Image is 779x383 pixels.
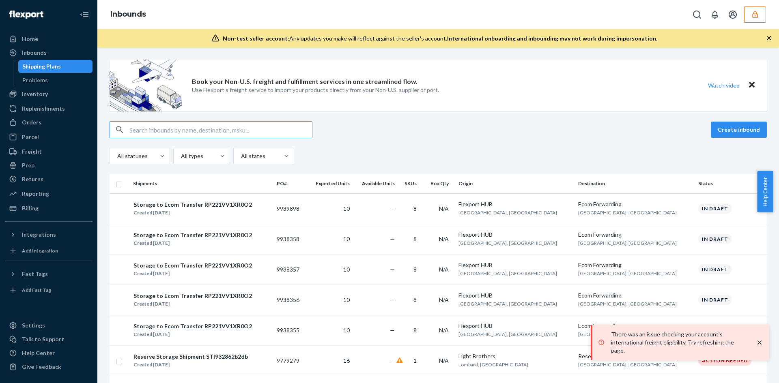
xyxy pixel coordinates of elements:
[76,6,93,23] button: Close Navigation
[578,231,692,239] div: Ecom Forwarding
[725,6,741,23] button: Open account menu
[18,60,93,73] a: Shipping Plans
[439,327,449,334] span: N/A
[5,347,93,359] a: Help Center
[711,122,767,138] button: Create inbound
[22,76,48,84] div: Problems
[192,77,417,86] p: Book your Non-U.S. freight and fulfillment services in one streamlined flow.
[5,228,93,241] button: Integrations
[698,295,732,305] div: In draft
[5,131,93,143] a: Parcel
[343,266,350,273] span: 10
[22,35,38,43] div: Home
[423,174,455,193] th: Box Qty
[5,360,93,373] button: Give Feedback
[240,152,241,160] input: All states
[5,319,93,332] a: Settings
[18,74,93,87] a: Problems
[5,46,93,59] a: Inbounds
[578,291,692,300] div: Ecom Forwarding
[578,322,692,330] div: Ecom Forwarding
[575,174,695,193] th: Destination
[273,345,307,376] td: 9779279
[133,239,252,247] div: Created [DATE]
[439,235,449,242] span: N/A
[22,49,47,57] div: Inbounds
[273,224,307,254] td: 9938358
[223,35,289,42] span: Non-test seller account:
[273,193,307,224] td: 9939898
[273,285,307,315] td: 9938356
[578,301,677,307] span: [GEOGRAPHIC_DATA], [GEOGRAPHIC_DATA]
[129,122,312,138] input: Search inbounds by name, destination, msku...
[578,362,677,368] span: [GEOGRAPHIC_DATA], [GEOGRAPHIC_DATA]
[180,152,181,160] input: All types
[5,145,93,158] a: Freight
[5,333,93,346] a: Talk to Support
[578,270,677,276] span: [GEOGRAPHIC_DATA], [GEOGRAPHIC_DATA]
[578,210,677,216] span: [GEOGRAPHIC_DATA], [GEOGRAPHIC_DATA]
[223,34,657,43] div: Any updates you make will reflect against the seller's account.
[133,292,252,300] div: Storage to Ecom Transfer RP221VV1XR0O2
[698,355,751,366] div: Action Needed
[22,349,55,357] div: Help Center
[458,270,557,276] span: [GEOGRAPHIC_DATA], [GEOGRAPHIC_DATA]
[747,79,757,91] button: Close
[133,231,252,239] div: Storage to Ecom Transfer RP221VV1XR0O2
[5,116,93,129] a: Orders
[458,362,528,368] span: Lombard, [GEOGRAPHIC_DATA]
[689,6,705,23] button: Open Search Box
[578,331,677,337] span: [GEOGRAPHIC_DATA], [GEOGRAPHIC_DATA]
[757,171,773,212] button: Help Center
[5,88,93,101] a: Inventory
[22,363,61,371] div: Give Feedback
[458,231,572,239] div: Flexport HUB
[458,291,572,300] div: Flexport HUB
[133,361,248,369] div: Created [DATE]
[390,235,395,242] span: —
[273,254,307,285] td: 9938357
[413,296,417,303] span: 8
[22,118,41,126] div: Orders
[390,296,395,303] span: —
[343,327,350,334] span: 10
[133,261,252,270] div: Storage to Ecom Transfer RP221VV1XR0O2
[390,327,395,334] span: —
[22,161,34,169] div: Prep
[353,174,398,193] th: Available Units
[133,201,252,209] div: Storage to Ecom Transfer RP221VV1XR0O2
[439,296,449,303] span: N/A
[458,301,557,307] span: [GEOGRAPHIC_DATA], [GEOGRAPHIC_DATA]
[130,174,273,193] th: Shipments
[133,300,252,308] div: Created [DATE]
[413,266,417,273] span: 8
[755,338,764,347] svg: close toast
[273,315,307,345] td: 9938355
[5,159,93,172] a: Prep
[413,205,417,212] span: 8
[5,102,93,115] a: Replenishments
[22,204,39,212] div: Billing
[22,133,39,141] div: Parcel
[703,79,745,91] button: Watch video
[192,86,439,94] p: Use Flexport’s freight service to import your products directly from your Non-U.S. supplier or port.
[390,266,395,273] span: —
[458,261,572,269] div: Flexport HUB
[439,357,449,364] span: N/A
[22,62,61,71] div: Shipping Plans
[110,10,146,19] a: Inbounds
[104,3,153,26] ol: breadcrumbs
[9,11,43,19] img: Flexport logo
[695,174,767,193] th: Status
[611,330,747,355] p: There was an issue checking your account's international freight eligibility. Try refreshing the ...
[698,264,732,274] div: In draft
[5,202,93,215] a: Billing
[5,32,93,45] a: Home
[343,296,350,303] span: 10
[22,90,48,98] div: Inventory
[578,200,692,208] div: Ecom Forwarding
[5,173,93,186] a: Returns
[458,210,557,216] span: [GEOGRAPHIC_DATA], [GEOGRAPHIC_DATA]
[307,174,353,193] th: Expected Units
